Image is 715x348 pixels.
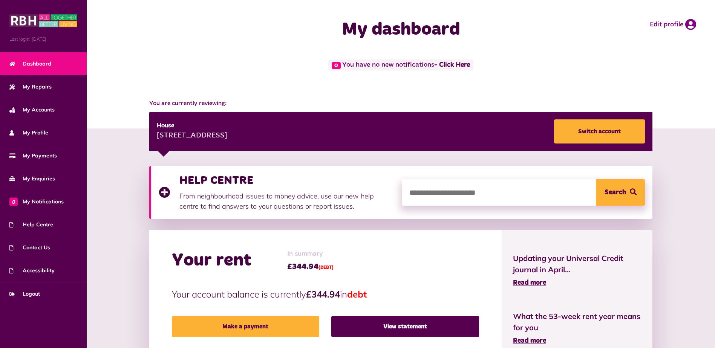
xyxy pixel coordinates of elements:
h1: My dashboard [251,19,551,41]
span: Help Centre [9,221,53,229]
span: Last login: [DATE] [9,36,77,43]
div: [STREET_ADDRESS] [157,130,227,142]
p: From neighbourhood issues to money advice, use our new help centre to find answers to your questi... [179,191,394,211]
span: Read more [513,279,546,286]
button: Search [596,179,645,206]
span: You have no new notifications [328,60,473,70]
span: What the 53-week rent year means for you [513,311,642,333]
span: Dashboard [9,60,51,68]
span: Contact Us [9,244,50,252]
strong: £344.94 [306,288,340,300]
span: My Accounts [9,106,55,114]
span: (DEBT) [318,266,334,270]
span: You are currently reviewing: [149,99,653,108]
span: In summary [287,249,334,259]
a: Updating your Universal Credit journal in April... Read more [513,253,642,288]
a: Switch account [554,119,645,143]
span: My Repairs [9,83,52,91]
span: £344.94 [287,261,334,272]
span: 0 [9,197,18,206]
a: - Click Here [434,62,470,69]
span: Read more [513,337,546,344]
span: Logout [9,290,40,298]
a: What the 53-week rent year means for you Read more [513,311,642,346]
div: House [157,121,227,130]
span: Updating your Universal Credit journal in April... [513,253,642,275]
span: My Enquiries [9,175,55,183]
img: MyRBH [9,13,77,28]
span: My Profile [9,129,48,137]
span: debt [347,288,367,300]
p: Your account balance is currently in [172,287,479,301]
span: Accessibility [9,267,55,275]
span: Search [605,179,626,206]
span: My Notifications [9,198,64,206]
a: Edit profile [650,19,696,30]
a: Make a payment [172,316,319,337]
a: View statement [331,316,479,337]
h3: HELP CENTRE [179,174,394,187]
h2: Your rent [172,250,251,272]
span: My Payments [9,152,57,160]
span: 0 [332,62,341,69]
